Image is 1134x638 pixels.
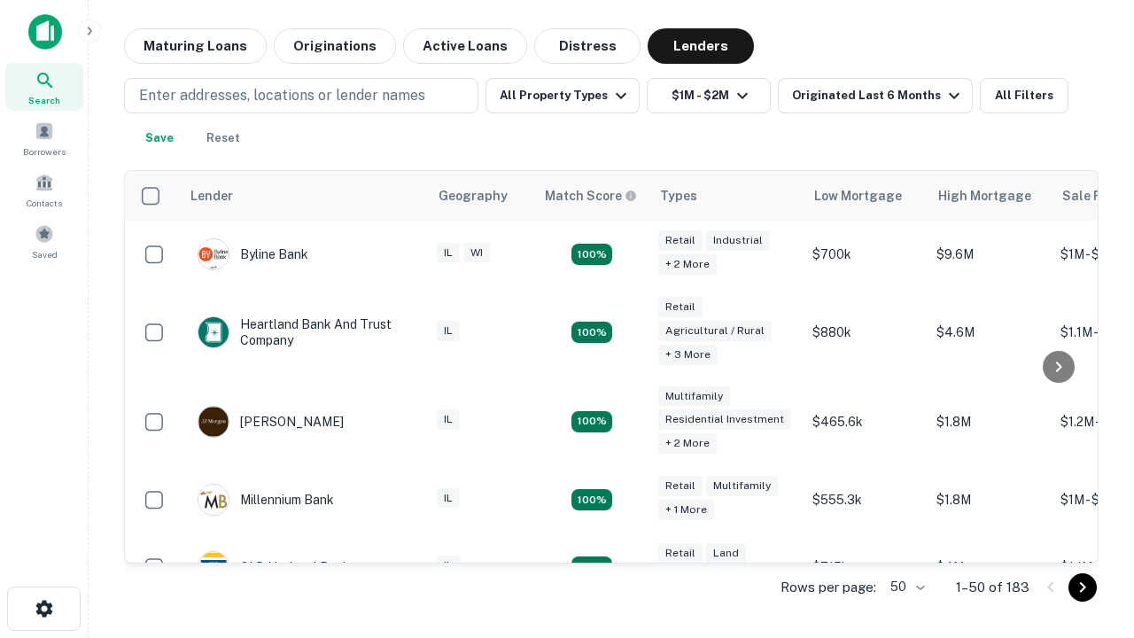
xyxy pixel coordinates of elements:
button: Reset [195,121,252,156]
button: Originations [274,28,396,64]
div: Land [706,543,746,564]
button: Active Loans [403,28,527,64]
div: + 3 more [658,345,718,365]
span: Saved [32,247,58,261]
div: Millennium Bank [198,484,334,516]
td: $1.8M [928,466,1052,533]
div: Matching Properties: 16, hasApolloMatch: undefined [571,489,612,510]
div: IL [437,488,460,509]
div: Matching Properties: 17, hasApolloMatch: undefined [571,322,612,343]
th: Lender [180,171,428,221]
button: Lenders [648,28,754,64]
div: Types [660,185,697,206]
div: Matching Properties: 20, hasApolloMatch: undefined [571,244,612,265]
img: picture [198,485,229,515]
div: + 1 more [658,500,714,520]
p: 1–50 of 183 [956,577,1029,598]
div: Retail [658,543,703,564]
div: + 2 more [658,254,717,275]
div: Byline Bank [198,238,308,270]
div: IL [437,321,460,341]
a: Contacts [5,166,83,214]
span: Search [28,93,60,107]
div: Retail [658,476,703,496]
div: IL [437,556,460,576]
div: + 2 more [658,433,717,454]
a: Borrowers [5,114,83,162]
button: Save your search to get updates of matches that match your search criteria. [131,121,188,156]
div: Heartland Bank And Trust Company [198,316,410,348]
div: 50 [883,574,928,600]
img: picture [198,239,229,269]
button: $1M - $2M [647,78,771,113]
div: IL [437,243,460,263]
th: Geography [428,171,534,221]
div: [PERSON_NAME] [198,406,344,438]
div: Retail [658,297,703,317]
img: picture [198,552,229,582]
a: Search [5,63,83,111]
div: Agricultural / Rural [658,321,772,341]
span: Contacts [27,196,62,210]
button: Originated Last 6 Months [778,78,973,113]
div: Residential Investment [658,409,791,430]
h6: Match Score [545,186,633,206]
td: $715k [804,533,928,601]
button: Go to next page [1068,573,1097,602]
th: Capitalize uses an advanced AI algorithm to match your search with the best lender. The match sco... [534,171,649,221]
div: Multifamily [658,386,730,407]
th: Low Mortgage [804,171,928,221]
div: High Mortgage [938,185,1031,206]
td: $4.6M [928,288,1052,377]
div: Matching Properties: 18, hasApolloMatch: undefined [571,556,612,578]
th: Types [649,171,804,221]
img: capitalize-icon.png [28,14,62,50]
span: Borrowers [23,144,66,159]
div: Matching Properties: 27, hasApolloMatch: undefined [571,411,612,432]
button: Enter addresses, locations or lender names [124,78,478,113]
td: $9.6M [928,221,1052,288]
p: Rows per page: [781,577,876,598]
div: Capitalize uses an advanced AI algorithm to match your search with the best lender. The match sco... [545,186,637,206]
p: Enter addresses, locations or lender names [139,85,425,106]
th: High Mortgage [928,171,1052,221]
div: Retail [658,230,703,251]
iframe: Chat Widget [1045,440,1134,525]
img: picture [198,407,229,437]
td: $4M [928,533,1052,601]
td: $465.6k [804,377,928,467]
div: Low Mortgage [814,185,902,206]
div: OLD National Bank [198,551,350,583]
button: Maturing Loans [124,28,267,64]
button: All Property Types [485,78,640,113]
div: IL [437,409,460,430]
div: Geography [439,185,508,206]
td: $555.3k [804,466,928,533]
td: $1.8M [928,377,1052,467]
div: Multifamily [706,476,778,496]
div: Lender [190,185,233,206]
div: Industrial [706,230,770,251]
button: Distress [534,28,641,64]
div: Originated Last 6 Months [792,85,965,106]
img: picture [198,317,229,347]
button: All Filters [980,78,1068,113]
div: WI [463,243,490,263]
a: Saved [5,217,83,265]
td: $880k [804,288,928,377]
td: $700k [804,221,928,288]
